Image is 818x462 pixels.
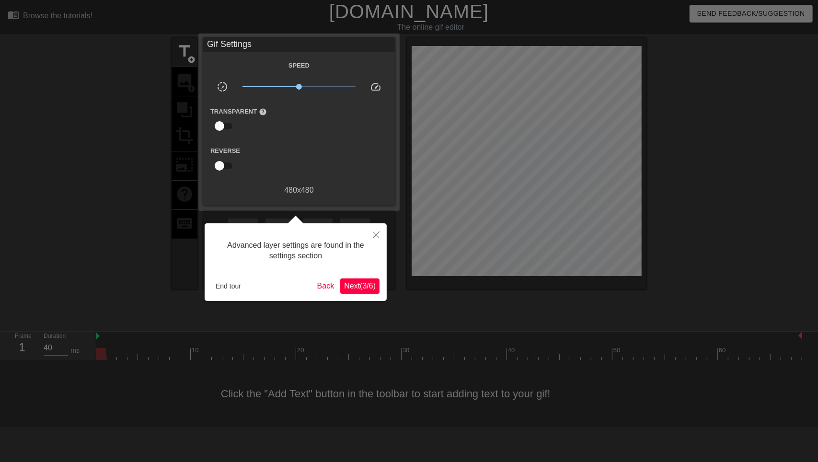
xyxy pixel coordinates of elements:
[344,282,376,290] span: Next ( 3 / 6 )
[212,279,245,293] button: End tour
[313,278,338,294] button: Back
[366,223,387,245] button: Close
[340,278,380,294] button: Next
[212,231,380,271] div: Advanced layer settings are found in the settings section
